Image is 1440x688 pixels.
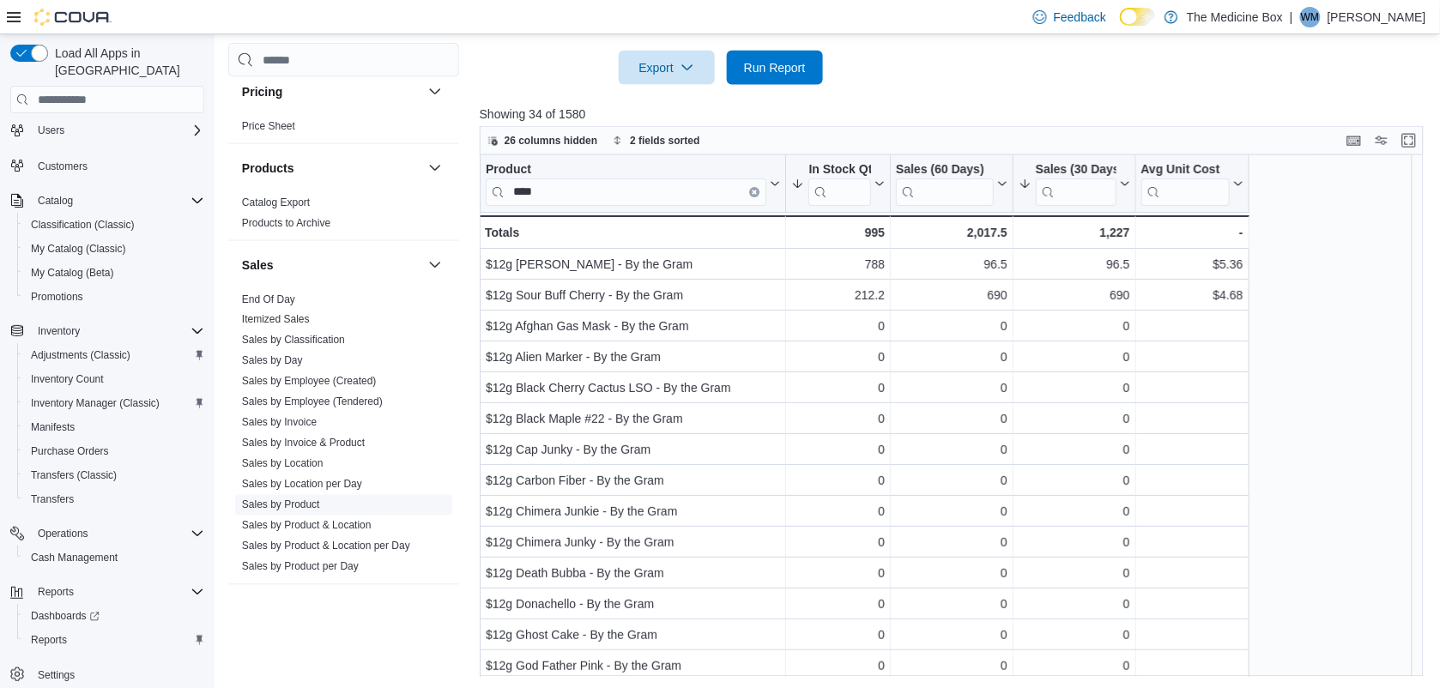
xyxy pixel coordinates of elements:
button: Operations [3,522,211,546]
button: Sales (60 Days) [896,162,1007,206]
div: 788 [791,254,885,275]
a: My Catalog (Beta) [24,263,121,283]
a: Cash Management [24,547,124,568]
button: Export [619,51,715,85]
a: Manifests [24,417,82,438]
div: 0 [896,439,1007,460]
div: $12g Afghan Gas Mask - By the Gram [486,316,780,336]
span: Sales by Invoice & Product [242,437,365,450]
span: Operations [31,523,204,544]
div: 0 [896,347,1007,367]
a: Sales by Classification [242,335,345,347]
div: In Stock Qty [808,162,871,178]
div: 690 [896,285,1007,305]
span: Reports [31,633,67,647]
div: Products [228,192,459,240]
button: Enter fullscreen [1399,130,1419,151]
span: Sales by Employee (Tendered) [242,395,383,409]
span: Export [629,51,705,85]
button: Customers [3,153,211,178]
div: 0 [1019,470,1130,491]
button: Settings [3,662,211,687]
span: Transfers (Classic) [24,465,204,486]
div: $12g Death Bubba - By the Gram [486,563,780,583]
span: Manifests [24,417,204,438]
div: 0 [791,377,885,398]
span: Users [31,120,204,141]
button: Inventory [3,319,211,343]
div: $12g [PERSON_NAME] - By the Gram [486,254,780,275]
a: Dashboards [24,606,106,626]
div: 1,227 [1019,222,1130,243]
span: Sales by Location [242,457,324,471]
a: Transfers [24,489,81,510]
button: Catalog [3,189,211,213]
div: 0 [791,470,885,491]
a: Sales by Product & Location [242,520,372,532]
span: Run Report [744,59,806,76]
div: Totals [485,222,780,243]
button: Inventory Manager (Classic) [17,391,211,415]
div: 0 [791,655,885,676]
button: ProductClear input [486,162,780,206]
div: $12g Chimera Junky - By the Gram [486,532,780,552]
div: 0 [791,625,885,645]
div: 0 [1019,377,1130,398]
button: Users [31,120,71,141]
button: Classification (Classic) [17,213,211,237]
div: $12g Sour Buff Cherry - By the Gram [486,285,780,305]
p: | [1290,7,1293,27]
input: Dark Mode [1120,8,1156,26]
span: Catalog Export [242,196,310,209]
span: Purchase Orders [24,441,204,462]
button: Sales [242,256,421,274]
button: Inventory [31,321,87,341]
button: Pricing [242,83,421,100]
a: Inventory Count [24,369,111,389]
h3: Pricing [242,83,282,100]
a: Sales by Employee (Created) [242,376,377,388]
button: Sales (30 Days) [1019,162,1130,206]
div: $12g Alien Marker - By the Gram [486,347,780,367]
button: Cash Management [17,546,211,570]
span: Reports [38,585,74,599]
button: Avg Unit Cost [1141,162,1243,206]
span: Promotions [24,287,204,307]
span: My Catalog (Classic) [24,238,204,259]
h3: Products [242,160,294,177]
div: $12g Donachello - By the Gram [486,594,780,614]
div: 0 [791,532,885,552]
span: Transfers (Classic) [31,468,117,482]
span: Users [38,124,64,137]
div: 0 [791,563,885,583]
span: Reports [31,582,204,602]
a: Settings [31,665,82,685]
a: Sales by Location [242,458,324,470]
div: 0 [1019,532,1130,552]
div: $4.68 [1141,285,1243,305]
div: Avg Unit Cost [1141,162,1229,178]
span: Itemized Sales [242,313,310,327]
a: Classification (Classic) [24,214,142,235]
div: 0 [791,594,885,614]
button: Reports [31,582,81,602]
span: 2 fields sorted [630,134,699,148]
span: Sales by Invoice [242,416,317,430]
span: Classification (Classic) [31,218,135,232]
div: $12g Cap Junky - By the Gram [486,439,780,460]
img: Cova [34,9,112,26]
div: 0 [1019,408,1130,429]
span: Customers [38,160,88,173]
p: The Medicine Box [1187,7,1283,27]
div: $12g Carbon Fiber - By the Gram [486,470,780,491]
span: Catalog [38,194,73,208]
span: Customers [31,154,204,176]
button: Sales [425,255,445,275]
div: 0 [896,470,1007,491]
span: Cash Management [31,551,118,564]
div: 0 [896,563,1007,583]
div: 0 [896,594,1007,614]
div: 995 [791,222,885,243]
a: Sales by Employee (Tendered) [242,396,383,408]
span: Sales by Product per Day [242,560,359,574]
